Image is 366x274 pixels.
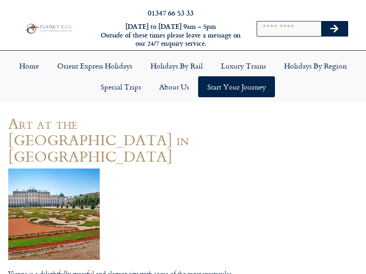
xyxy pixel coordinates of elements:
[148,7,194,18] a: 01347 66 53 33
[24,22,73,34] img: Planet Rail Train Holidays Logo
[321,21,348,36] button: Search
[10,55,48,76] a: Home
[150,76,198,97] a: About Us
[141,55,212,76] a: Holidays by Rail
[275,55,356,76] a: Holidays by Region
[5,55,361,97] nav: Menu
[100,22,242,48] h6: [DATE] to [DATE] 9am – 5pm Outside of these times please leave a message on our 24/7 enquiry serv...
[198,76,275,97] a: Start your Journey
[91,76,150,97] a: Special Trips
[48,55,141,76] a: Orient Express Holidays
[212,55,275,76] a: Luxury Trains
[8,112,189,167] a: Art at the [GEOGRAPHIC_DATA] in [GEOGRAPHIC_DATA]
